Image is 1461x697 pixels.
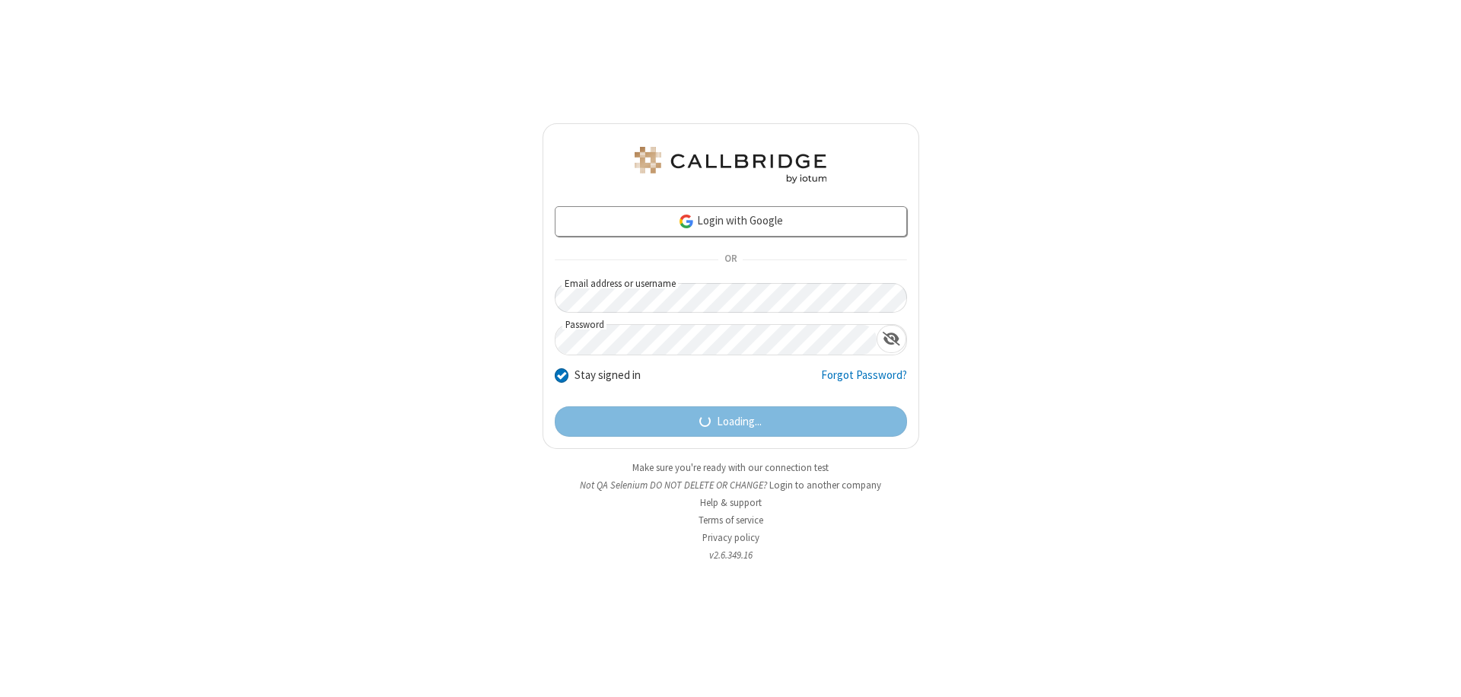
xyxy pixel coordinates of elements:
iframe: Chat [1423,657,1450,686]
input: Password [555,325,877,355]
a: Privacy policy [702,531,759,544]
button: Loading... [555,406,907,437]
label: Stay signed in [575,367,641,384]
span: Loading... [717,413,762,431]
a: Forgot Password? [821,367,907,396]
span: OR [718,250,743,271]
li: Not QA Selenium DO NOT DELETE OR CHANGE? [543,478,919,492]
a: Make sure you're ready with our connection test [632,461,829,474]
div: Show password [877,325,906,353]
button: Login to another company [769,478,881,492]
a: Help & support [700,496,762,509]
a: Login with Google [555,206,907,237]
input: Email address or username [555,283,907,313]
a: Terms of service [699,514,763,527]
li: v2.6.349.16 [543,548,919,562]
img: google-icon.png [678,213,695,230]
img: QA Selenium DO NOT DELETE OR CHANGE [632,147,829,183]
